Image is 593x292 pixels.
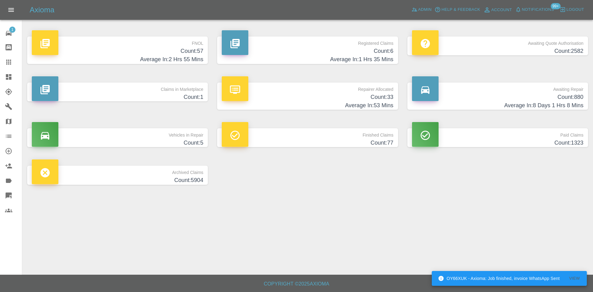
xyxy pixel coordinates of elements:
h4: Count: 33 [222,93,393,101]
h4: Count: 1 [32,93,203,101]
h4: Count: 2582 [412,47,583,55]
a: Archived ClaimsCount:5904 [27,166,208,184]
a: FNOLCount:57Average In:2 Hrs 55 Mins [27,36,208,64]
p: Awaiting Quote Authorisation [412,36,583,47]
button: Help & Feedback [433,5,482,15]
h4: Average In: 1 Hrs 35 Mins [222,55,393,64]
a: Account [482,5,514,15]
h4: Count: 5904 [32,176,203,184]
h5: Axioma [30,5,54,15]
span: Help & Feedback [441,6,480,13]
h4: Average In: 2 Hrs 55 Mins [32,55,203,64]
p: FNOL [32,36,203,47]
a: Awaiting RepairCount:880Average In:8 Days 1 Hrs 8 Mins [407,83,588,110]
span: Logout [566,6,584,13]
h4: Count: 57 [32,47,203,55]
h4: Count: 6 [222,47,393,55]
p: Repairer Allocated [222,83,393,93]
a: Vehicles in RepairCount:5 [27,128,208,147]
p: Paid Claims [412,128,583,139]
button: Open drawer [4,2,19,17]
a: Admin [410,5,433,15]
a: Repairer AllocatedCount:33Average In:53 Mins [217,83,398,110]
button: View [565,274,584,283]
p: Finished Claims [222,128,393,139]
a: Finished ClaimsCount:77 [217,128,398,147]
h4: Count: 77 [222,139,393,147]
h6: Copyright © 2025 Axioma [5,280,588,288]
a: Awaiting Quote AuthorisationCount:2582 [407,36,588,55]
h4: Count: 5 [32,139,203,147]
span: 99+ [551,3,561,9]
span: Notifications [522,6,554,13]
a: Claims in MarketplaceCount:1 [27,83,208,101]
h4: Count: 880 [412,93,583,101]
a: Paid ClaimsCount:1323 [407,128,588,147]
button: Notifications [514,5,556,15]
h4: Average In: 8 Days 1 Hrs 8 Mins [412,101,583,110]
span: 1 [9,27,15,33]
p: Claims in Marketplace [32,83,203,93]
span: Admin [418,6,432,13]
p: Vehicles in Repair [32,128,203,139]
button: Logout [558,5,586,15]
p: Archived Claims [32,166,203,176]
div: OY66XUK - Axioma: Job finished, invoice WhatsApp Sent [438,273,560,284]
h4: Average In: 53 Mins [222,101,393,110]
a: Registered ClaimsCount:6Average In:1 Hrs 35 Mins [217,36,398,64]
p: Registered Claims [222,36,393,47]
span: Account [491,6,512,14]
p: Awaiting Repair [412,83,583,93]
h4: Count: 1323 [412,139,583,147]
